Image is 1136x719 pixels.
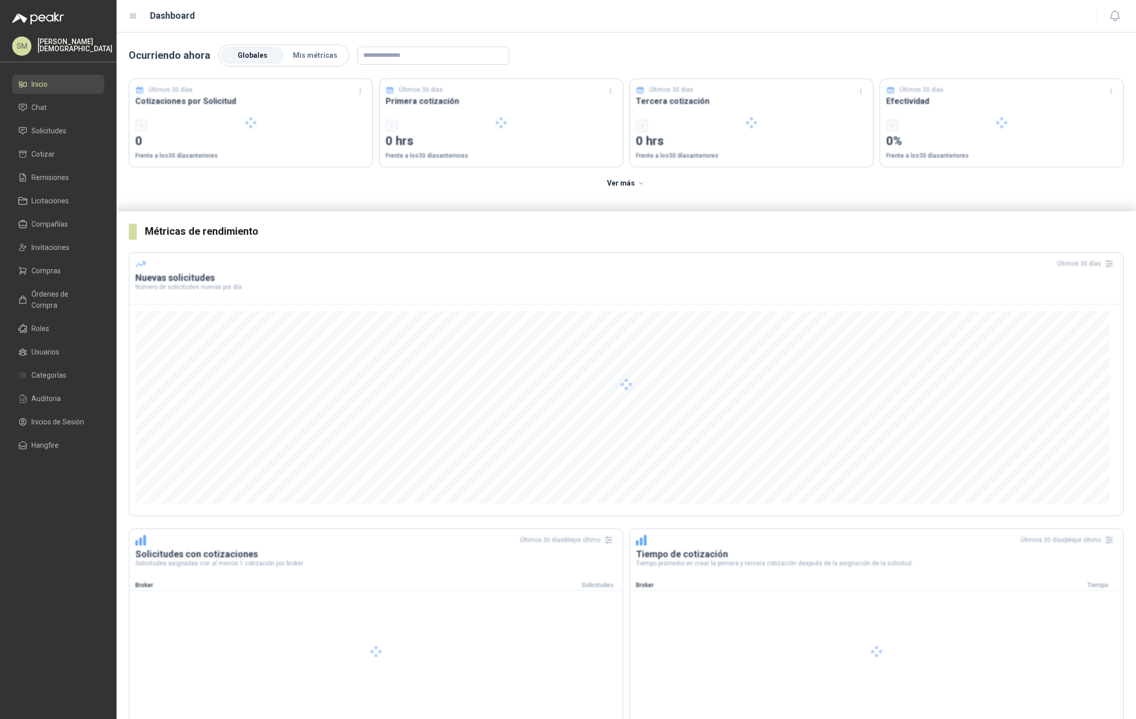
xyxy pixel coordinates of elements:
span: Hangfire [31,440,59,451]
a: Auditoria [12,389,104,408]
span: Compras [31,265,61,276]
span: Usuarios [31,346,59,357]
a: Inicio [12,75,104,94]
a: Chat [12,98,104,117]
span: Invitaciones [31,242,69,253]
span: Chat [31,102,47,113]
button: Ver más [601,173,652,194]
span: Solicitudes [31,125,66,136]
a: Inicios de Sesión [12,412,104,432]
a: Compras [12,261,104,280]
a: Cotizar [12,145,104,164]
span: Inicio [31,79,48,90]
span: Licitaciones [31,195,69,206]
span: Compañías [31,219,68,230]
span: Categorías [31,370,66,381]
div: SM [12,37,31,56]
span: Roles [31,323,49,334]
a: Invitaciones [12,238,104,257]
span: Auditoria [31,393,61,404]
a: Hangfire [12,436,104,455]
a: Usuarios [12,342,104,362]
p: Ocurriendo ahora [129,48,210,63]
a: Roles [12,319,104,338]
span: Globales [238,51,268,59]
img: Logo peakr [12,12,64,24]
a: Solicitudes [12,121,104,140]
p: [PERSON_NAME] [DEMOGRAPHIC_DATA] [37,38,112,52]
span: Órdenes de Compra [31,289,95,311]
a: Remisiones [12,168,104,187]
span: Cotizar [31,149,55,160]
a: Compañías [12,214,104,234]
h3: Métricas de rendimiento [145,224,1124,239]
span: Inicios de Sesión [31,416,84,427]
span: Mis métricas [293,51,337,59]
a: Órdenes de Compra [12,284,104,315]
span: Remisiones [31,172,69,183]
a: Categorías [12,366,104,385]
a: Licitaciones [12,191,104,210]
h1: Dashboard [150,9,195,23]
